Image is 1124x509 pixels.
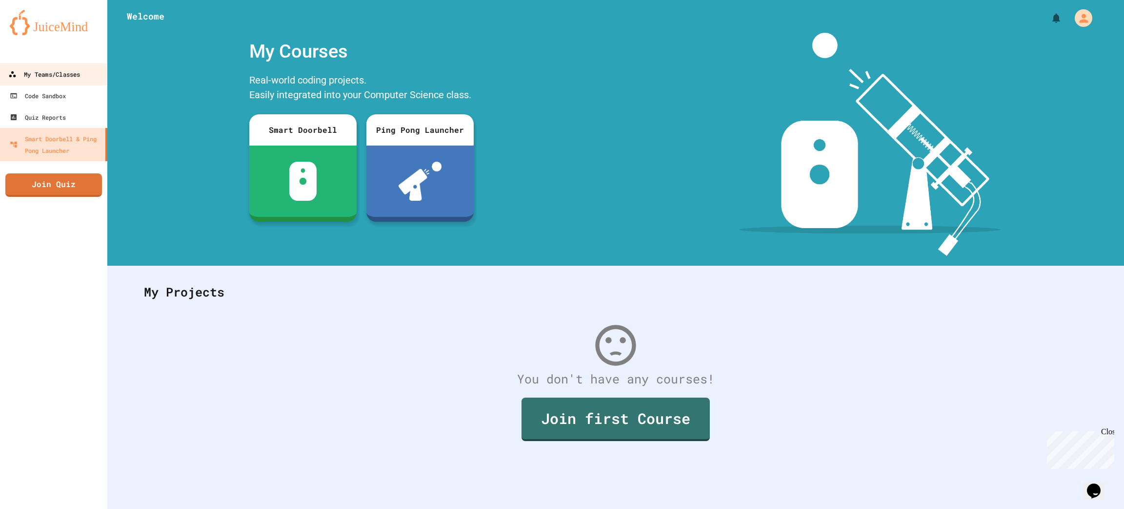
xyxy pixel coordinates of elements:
div: My Teams/Classes [8,68,80,81]
a: Join Quiz [5,173,102,197]
iframe: chat widget [1043,427,1114,469]
div: Chat with us now!Close [4,4,67,62]
img: sdb-white.svg [289,162,317,201]
iframe: chat widget [1083,470,1114,499]
div: Smart Doorbell [249,114,357,146]
div: You don't have any courses! [134,370,1097,388]
img: ppl-with-ball.png [399,162,442,201]
div: My Account [1064,7,1095,29]
div: My Projects [134,273,1097,311]
div: My Notifications [1032,10,1064,26]
div: Real-world coding projects. Easily integrated into your Computer Science class. [244,70,479,107]
div: My Courses [244,33,479,70]
img: banner-image-my-projects.png [739,33,1001,256]
img: logo-orange.svg [10,10,98,35]
div: Quiz Reports [10,111,66,123]
div: Ping Pong Launcher [366,114,474,146]
a: Join first Course [522,398,710,441]
div: Smart Doorbell & Ping Pong Launcher [10,133,101,156]
div: Code Sandbox [10,90,66,102]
